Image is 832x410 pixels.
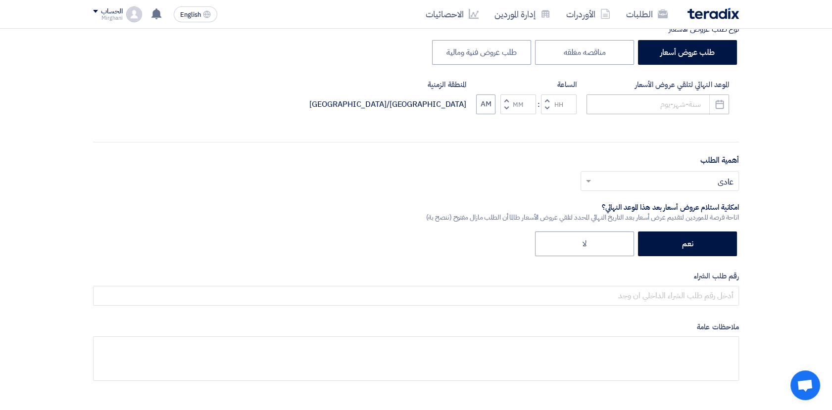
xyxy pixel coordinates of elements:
label: ملاحظات عامة [93,321,739,333]
label: نعم [638,231,737,256]
div: Mirghani [93,15,122,21]
div: الحساب [101,7,122,16]
input: Minutes [500,94,536,114]
a: الاحصائيات [418,2,487,26]
a: الطلبات [618,2,676,26]
div: اتاحة فرصة للموردين لتقديم عرض أسعار بعد التاريخ النهائي المحدد لتلقي عروض الأسعار طالما أن الطلب... [426,212,739,223]
div: [GEOGRAPHIC_DATA]/[GEOGRAPHIC_DATA] [309,98,466,110]
input: سنة-شهر-يوم [587,94,729,114]
div: امكانية استلام عروض أسعار بعد هذا الموعد النهائي؟ [426,203,739,213]
button: English [174,6,217,22]
label: أهمية الطلب [700,154,739,166]
label: مناقصه مغلقه [535,40,634,65]
input: Hours [541,94,577,114]
div: : [536,98,541,110]
img: profile_test.png [126,6,142,22]
label: لا [535,231,634,256]
div: Open chat [790,370,820,400]
input: أدخل رقم طلب الشراء الداخلي ان وجد [93,286,739,306]
a: إدارة الموردين [487,2,558,26]
div: نوع طلب عروض الأسعار [93,23,739,35]
label: المنطقة الزمنية [309,79,466,91]
img: Teradix logo [687,8,739,19]
label: الساعة [476,79,577,91]
label: طلب عروض فنية ومالية [432,40,531,65]
span: English [180,11,201,18]
label: طلب عروض أسعار [638,40,737,65]
a: الأوردرات [558,2,618,26]
label: الموعد النهائي لتلقي عروض الأسعار [587,79,729,91]
label: رقم طلب الشراء [93,271,739,282]
button: AM [476,94,495,114]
